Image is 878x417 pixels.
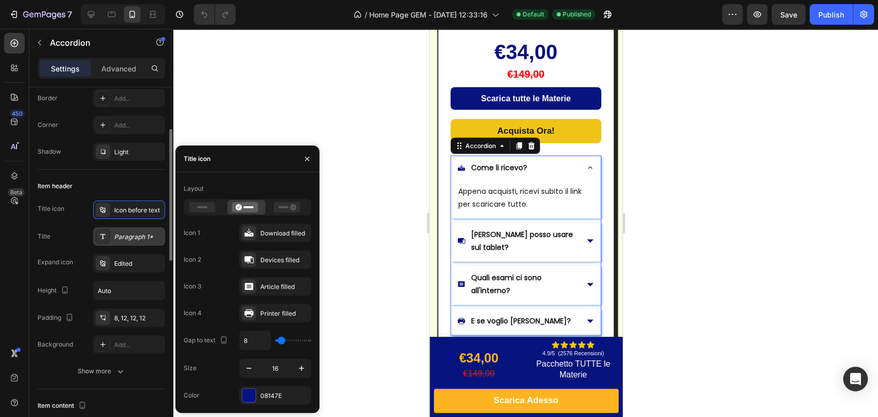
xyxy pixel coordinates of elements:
[38,182,73,191] div: Item header
[38,258,73,267] div: Expand icon
[184,282,201,291] div: Icon 3
[184,228,200,238] div: Icon 1
[114,148,163,157] div: Light
[194,4,236,25] div: Undo/Redo
[38,204,64,213] div: Title icon
[38,232,50,241] div: Title
[780,10,797,19] span: Save
[38,147,61,156] div: Shadow
[184,309,202,318] div: Icon 4
[240,331,271,350] input: Auto
[523,10,544,19] span: Default
[38,340,73,349] div: Background
[114,259,163,268] div: Edited
[114,94,163,103] div: Add...
[114,121,163,130] div: Add...
[810,4,853,25] button: Publish
[184,154,210,164] div: Title icon
[10,110,25,118] div: 450
[184,184,204,193] div: Layout
[78,366,126,376] div: Show more
[365,9,367,20] span: /
[260,256,309,265] div: Devices filled
[429,29,622,417] iframe: Design area
[843,367,868,391] div: Open Intercom Messenger
[184,364,196,373] div: Size
[114,340,163,350] div: Add...
[184,255,201,264] div: Icon 2
[260,229,309,238] div: Download filled
[184,391,200,400] div: Color
[772,4,805,25] button: Save
[67,8,72,21] p: 7
[563,10,591,19] span: Published
[38,311,76,325] div: Padding
[818,9,844,20] div: Publish
[114,232,163,242] div: Paragraph 1*
[38,94,58,103] div: Border
[51,63,80,74] p: Settings
[4,4,77,25] button: 7
[8,188,25,196] div: Beta
[114,206,163,215] div: Icon before text
[38,120,58,130] div: Corner
[38,399,88,413] div: Item content
[260,309,309,318] div: Printer filled
[38,284,71,298] div: Height
[260,282,309,292] div: Article filled
[369,9,488,20] span: Home Page GEM - [DATE] 12:33:16
[38,362,165,380] button: Show more
[94,281,165,300] input: Auto
[184,334,230,348] div: Gap to text
[101,63,136,74] p: Advanced
[50,37,137,49] p: Accordion
[260,391,309,401] div: 08147E
[114,314,163,323] div: 8, 12, 12, 12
